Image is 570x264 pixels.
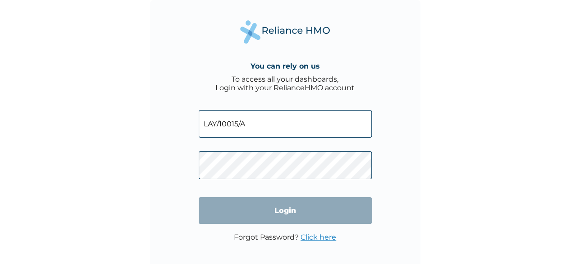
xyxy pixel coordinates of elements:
a: Click here [301,233,336,241]
div: To access all your dashboards, Login with your RelianceHMO account [215,75,355,92]
p: Forgot Password? [234,233,336,241]
input: Login [199,197,372,224]
img: Reliance Health's Logo [240,20,330,43]
h4: You can rely on us [251,62,320,70]
input: Email address or HMO ID [199,110,372,138]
